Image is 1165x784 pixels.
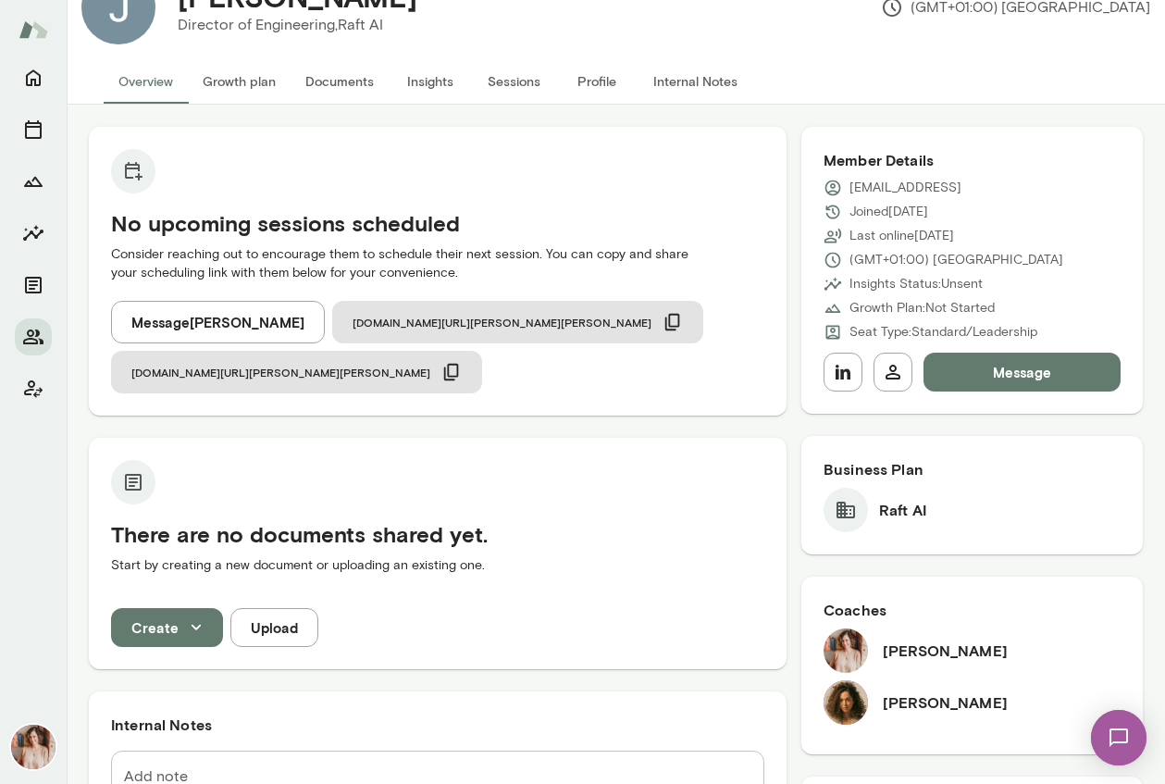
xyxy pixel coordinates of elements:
[883,691,1008,714] h6: [PERSON_NAME]
[824,628,868,673] img: Nancy Alsip
[131,365,430,380] span: [DOMAIN_NAME][URL][PERSON_NAME][PERSON_NAME]
[15,215,52,252] button: Insights
[849,275,983,293] p: Insights Status: Unsent
[879,499,926,521] h6: Raft AI
[111,556,764,575] p: Start by creating a new document or uploading an existing one.
[849,179,961,197] p: [EMAIL_ADDRESS]
[824,149,1121,171] h6: Member Details
[111,519,764,549] h5: There are no documents shared yet.
[111,608,223,647] button: Create
[472,59,555,104] button: Sessions
[111,208,764,238] h5: No upcoming sessions scheduled
[332,301,703,343] button: [DOMAIN_NAME][URL][PERSON_NAME][PERSON_NAME]
[353,315,651,330] span: [DOMAIN_NAME][URL][PERSON_NAME][PERSON_NAME]
[638,59,752,104] button: Internal Notes
[104,59,188,104] button: Overview
[15,111,52,148] button: Sessions
[824,458,1121,480] h6: Business Plan
[11,725,56,769] img: Nancy Alsip
[19,12,48,47] img: Mento
[389,59,472,104] button: Insights
[15,318,52,355] button: Members
[849,299,995,317] p: Growth Plan: Not Started
[883,640,1008,662] h6: [PERSON_NAME]
[849,323,1037,342] p: Seat Type: Standard/Leadership
[178,14,417,36] p: Director of Engineering, Raft AI
[849,227,954,245] p: Last online [DATE]
[291,59,389,104] button: Documents
[111,351,482,393] button: [DOMAIN_NAME][URL][PERSON_NAME][PERSON_NAME]
[15,370,52,407] button: Client app
[230,608,318,647] button: Upload
[111,301,325,343] button: Message[PERSON_NAME]
[111,245,764,282] p: Consider reaching out to encourage them to schedule their next session. You can copy and share yo...
[188,59,291,104] button: Growth plan
[15,163,52,200] button: Growth Plan
[15,59,52,96] button: Home
[111,714,764,736] h6: Internal Notes
[849,203,928,221] p: Joined [DATE]
[555,59,638,104] button: Profile
[824,599,1121,621] h6: Coaches
[923,353,1121,392] button: Message
[824,680,868,725] img: Najla Elmachtoub
[15,267,52,304] button: Documents
[849,251,1063,269] p: (GMT+01:00) [GEOGRAPHIC_DATA]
